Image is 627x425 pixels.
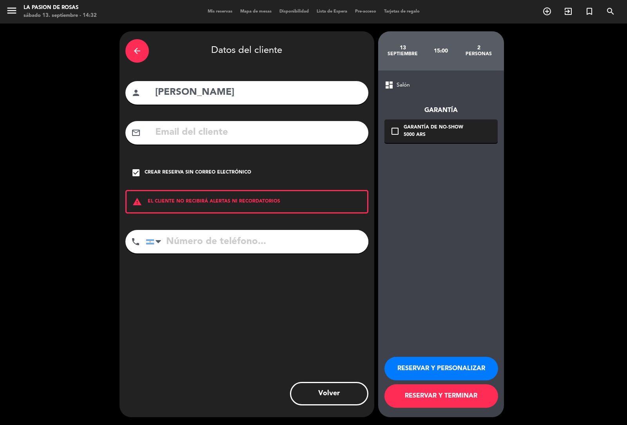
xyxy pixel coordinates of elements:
[585,7,594,16] i: turned_in_not
[6,5,18,16] i: menu
[275,9,313,14] span: Disponibilidad
[154,85,362,101] input: Nombre del cliente
[384,357,498,380] button: RESERVAR Y PERSONALIZAR
[127,197,148,206] i: warning
[131,237,140,246] i: phone
[125,190,368,213] div: EL CLIENTE NO RECIBIRÁ ALERTAS NI RECORDATORIOS
[384,45,422,51] div: 13
[125,37,368,65] div: Datos del cliente
[145,169,251,177] div: Crear reserva sin correo electrónico
[132,46,142,56] i: arrow_back
[204,9,236,14] span: Mis reservas
[146,230,164,253] div: Argentina: +54
[390,127,400,136] i: check_box_outline_blank
[6,5,18,19] button: menu
[146,230,368,253] input: Número de teléfono...
[290,382,368,405] button: Volver
[384,384,498,408] button: RESERVAR Y TERMINAR
[313,9,351,14] span: Lista de Espera
[460,45,498,51] div: 2
[606,7,615,16] i: search
[384,51,422,57] div: septiembre
[384,105,498,116] div: Garantía
[131,168,141,177] i: check_box
[460,51,498,57] div: personas
[24,12,97,20] div: sábado 13. septiembre - 14:32
[236,9,275,14] span: Mapa de mesas
[404,124,463,132] div: Garantía de no-show
[422,37,460,65] div: 15:00
[24,4,97,12] div: La Pasion de Rosas
[564,7,573,16] i: exit_to_app
[380,9,424,14] span: Tarjetas de regalo
[351,9,380,14] span: Pre-acceso
[384,80,394,90] span: dashboard
[131,128,141,137] i: mail_outline
[397,81,410,90] span: Salón
[131,88,141,98] i: person
[542,7,552,16] i: add_circle_outline
[404,131,463,139] div: 5000 ARS
[154,125,362,141] input: Email del cliente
